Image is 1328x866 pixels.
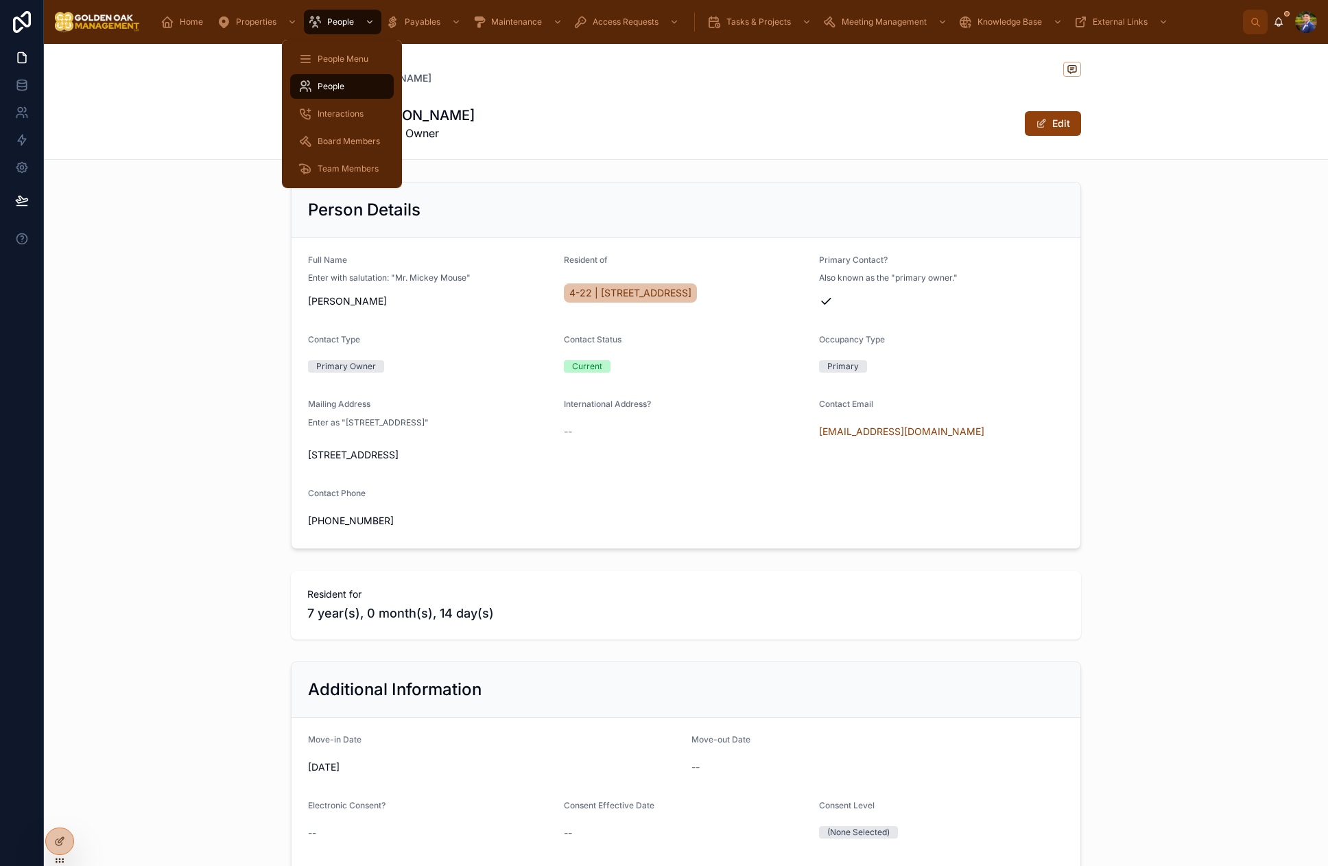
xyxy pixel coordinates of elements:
span: Board Members [318,136,380,147]
span: Contact Email [819,399,873,409]
span: People Menu [318,54,368,65]
span: -- [564,826,572,840]
a: Home [156,10,213,34]
h1: [PERSON_NAME] [362,106,475,125]
span: Payables [405,16,440,27]
a: People Menu [290,47,394,71]
span: Access Requests [593,16,659,27]
a: Properties [213,10,304,34]
a: Meeting Management [818,10,954,34]
div: scrollable content [151,7,1243,37]
span: [PHONE_NUMBER] [308,514,553,528]
span: Consent Level [819,800,875,810]
span: Contact Type [308,334,360,344]
span: 7 year(s), 0 month(s), 14 day(s) [307,604,1065,623]
p: Enter as "[STREET_ADDRESS]" [308,417,429,429]
div: Primary Owner [316,360,376,373]
a: Access Requests [569,10,686,34]
div: Current [572,360,602,373]
a: Tasks & Projects [703,10,818,34]
span: Resident for [307,587,1065,601]
button: Edit [1025,111,1081,136]
a: People [304,10,381,34]
a: Maintenance [468,10,569,34]
span: Primary Contact? [819,255,888,265]
span: [DATE] [308,760,680,774]
span: Team Members [318,163,379,174]
img: App logo [55,11,140,33]
a: Interactions [290,102,394,126]
a: 4-22 | [STREET_ADDRESS] [564,283,697,303]
span: Electronic Consent? [308,800,386,810]
span: -- [308,826,316,840]
a: People [290,74,394,99]
span: 4-22 | [STREET_ADDRESS] [569,286,691,300]
span: Enter with salutation: "Mr. Mickey Mouse" [308,272,471,283]
span: Also known as the "primary owner." [819,272,958,283]
span: -- [564,425,572,438]
span: People [318,81,344,92]
span: International Address? [564,399,651,409]
span: Primary Owner [362,125,475,141]
span: Tasks & Projects [726,16,791,27]
span: Contact Status [564,334,621,344]
a: Team Members [290,156,394,181]
span: Contact Phone [308,488,366,498]
span: Knowledge Base [977,16,1042,27]
span: Properties [236,16,276,27]
span: Meeting Management [842,16,927,27]
a: External Links [1069,10,1175,34]
h2: Additional Information [308,679,482,701]
h2: Person Details [308,199,420,221]
span: Occupancy Type [819,334,885,344]
span: Mailing Address [308,399,370,409]
a: Board Members [290,129,394,154]
span: Resident of [564,255,608,265]
span: Interactions [318,108,364,119]
a: [EMAIL_ADDRESS][DOMAIN_NAME] [819,425,984,438]
span: Full Name [308,255,347,265]
span: Consent Effective Date [564,800,654,810]
div: Primary [827,360,859,373]
span: Maintenance [491,16,542,27]
a: Payables [381,10,468,34]
span: Move-out Date [691,734,750,745]
span: [STREET_ADDRESS] [308,448,553,462]
span: [PERSON_NAME] [308,294,553,308]
span: External Links [1093,16,1148,27]
a: Knowledge Base [954,10,1069,34]
span: -- [691,760,700,774]
span: People [327,16,354,27]
span: Home [180,16,203,27]
div: (None Selected) [827,826,890,839]
span: Move-in Date [308,734,361,745]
